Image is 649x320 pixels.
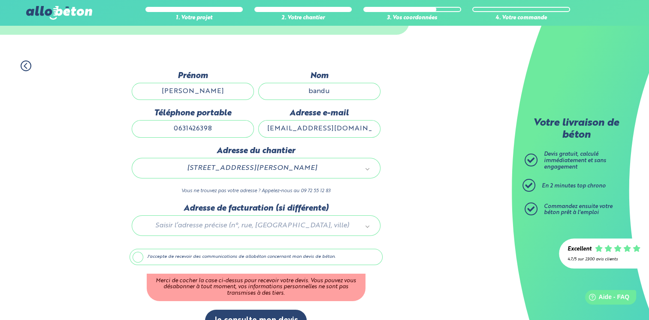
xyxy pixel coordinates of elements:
span: Commandez ensuite votre béton prêt à l'emploi [544,204,613,216]
label: Adresse de facturation (si différente) [132,204,380,213]
label: J'accepte de recevoir des communications de allobéton concernant mon devis de béton. [130,249,383,265]
label: Adresse e-mail [258,109,380,118]
input: ex : contact@allobeton.fr [258,120,380,137]
span: En 2 minutes top chrono [542,183,606,189]
label: Téléphone portable [132,109,254,118]
a: [STREET_ADDRESS][PERSON_NAME] [141,163,371,174]
div: 4.7/5 sur 2300 avis clients [567,257,640,262]
iframe: Help widget launcher [573,287,640,311]
input: ex : 0642930817 [132,120,254,137]
div: 3. Vos coordonnées [363,15,461,21]
div: 2. Votre chantier [254,15,352,21]
span: Devis gratuit, calculé immédiatement et sans engagement [544,151,606,169]
label: Prénom [132,71,254,81]
div: Excellent [567,246,592,253]
a: Saisir l’adresse précise (n°, rue, [GEOGRAPHIC_DATA], ville) [141,220,371,231]
div: 1. Votre projet [145,15,243,21]
label: Adresse du chantier [132,146,380,156]
input: Quel est votre nom de famille ? [258,83,380,100]
div: Merci de cocher la case ci-dessus pour recevoir votre devis. Vous pouvez vous désabonner à tout m... [147,274,365,301]
p: Vous ne trouvez pas votre adresse ? Appelez-nous au 09 72 55 12 83 [132,187,380,195]
img: allobéton [26,6,92,20]
p: Votre livraison de béton [527,118,625,141]
input: Quel est votre prénom ? [132,83,254,100]
span: [STREET_ADDRESS][PERSON_NAME] [144,163,360,174]
span: Saisir l’adresse précise (n°, rue, [GEOGRAPHIC_DATA], ville) [144,220,360,231]
div: 4. Votre commande [472,15,570,21]
label: Nom [258,71,380,81]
